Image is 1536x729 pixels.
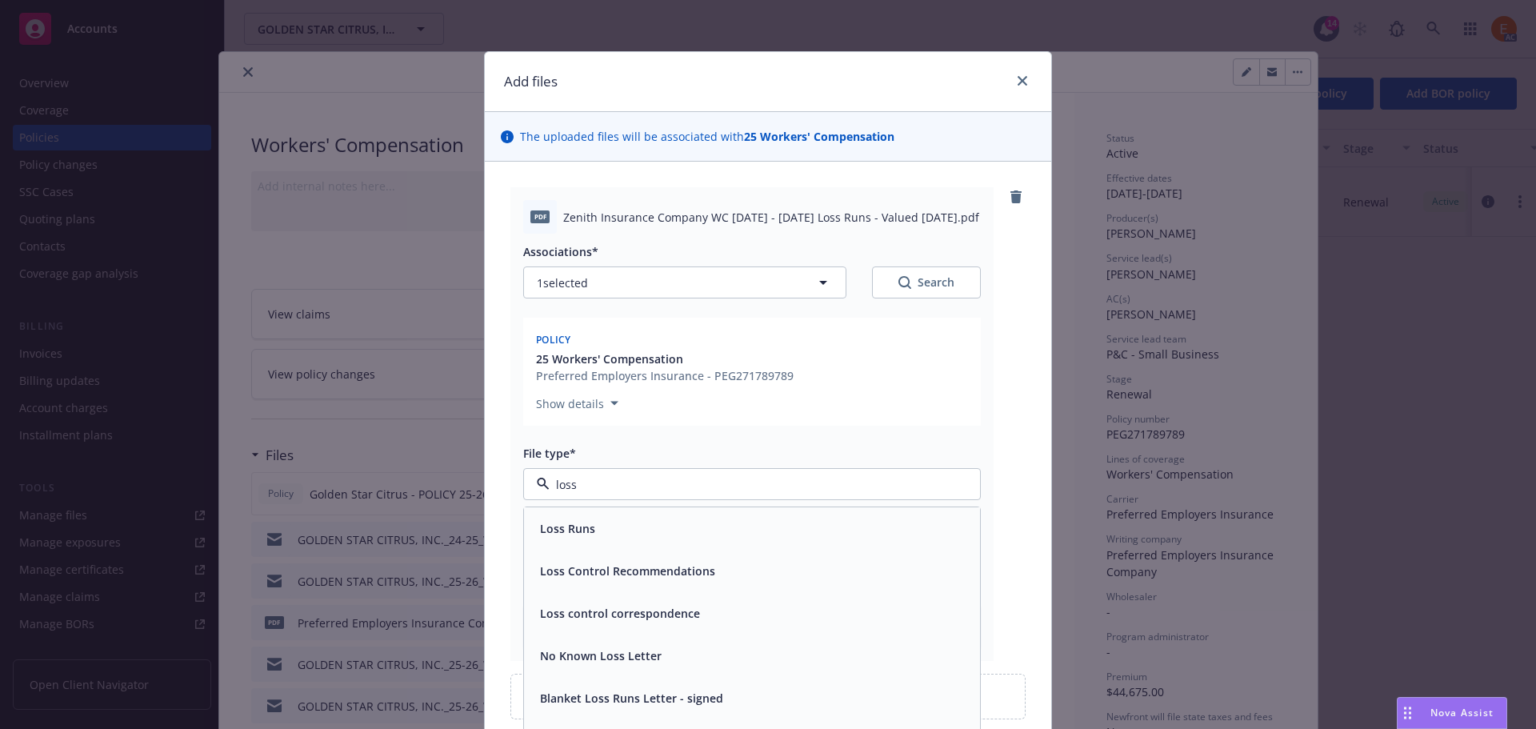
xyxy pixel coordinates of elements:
[540,563,715,579] button: Loss Control Recommendations
[1398,698,1418,728] div: Drag to move
[540,647,662,664] button: No Known Loss Letter
[510,674,1026,719] div: Upload new files
[1430,706,1494,719] span: Nova Assist
[540,605,700,622] button: Loss control correspondence
[540,690,723,707] button: Blanket Loss Runs Letter - signed
[540,520,595,537] button: Loss Runs
[1397,697,1507,729] button: Nova Assist
[550,476,948,493] input: Filter by keyword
